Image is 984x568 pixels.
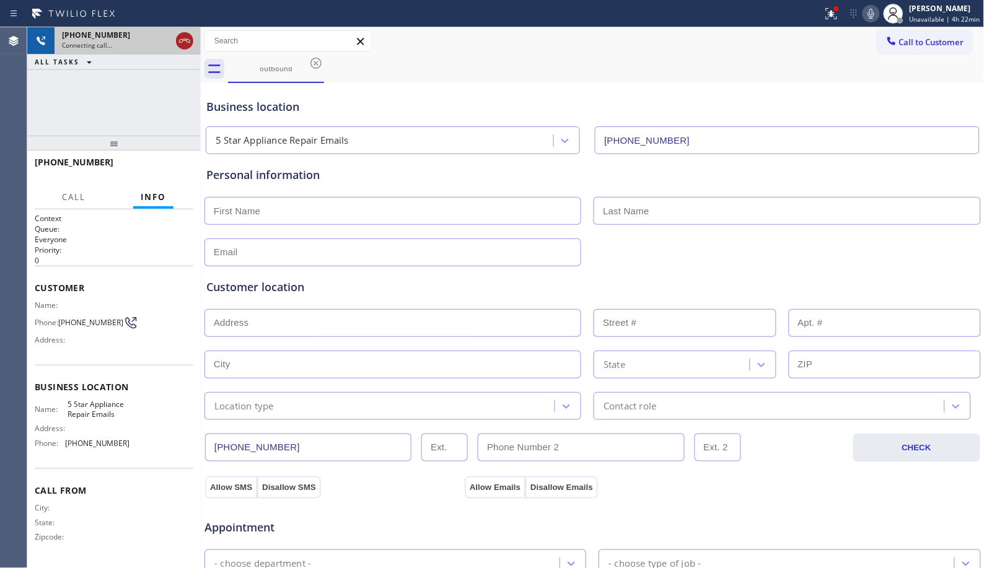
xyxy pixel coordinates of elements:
[35,439,65,448] span: Phone:
[204,238,581,266] input: Email
[594,197,980,225] input: Last Name
[62,41,112,50] span: Connecting call…
[204,519,462,536] span: Appointment
[141,191,166,203] span: Info
[204,309,581,337] input: Address
[35,213,193,224] h1: Context
[133,185,174,209] button: Info
[789,351,981,378] input: ZIP
[910,15,980,24] span: Unavailable | 4h 22min
[35,484,193,496] span: Call From
[35,335,68,344] span: Address:
[214,399,274,413] div: Location type
[35,318,58,327] span: Phone:
[35,245,193,255] h2: Priority:
[910,3,980,14] div: [PERSON_NAME]
[789,309,981,337] input: Apt. #
[604,399,656,413] div: Contact role
[35,424,68,433] span: Address:
[421,434,468,461] input: Ext.
[604,357,625,372] div: State
[206,98,979,115] div: Business location
[478,434,684,461] input: Phone Number 2
[35,234,193,245] p: Everyone
[35,532,68,541] span: Zipcode:
[204,197,581,225] input: First Name
[229,64,323,73] div: outbound
[35,282,193,294] span: Customer
[35,255,193,266] p: 0
[205,31,371,51] input: Search
[525,476,598,499] button: Disallow Emails
[205,476,257,499] button: Allow SMS
[176,32,193,50] button: Hang up
[205,434,411,461] input: Phone Number
[206,167,979,183] div: Personal information
[35,156,113,168] span: [PHONE_NUMBER]
[206,279,979,295] div: Customer location
[35,381,193,393] span: Business location
[27,55,104,69] button: ALL TASKS
[877,30,972,54] button: Call to Customer
[204,351,581,378] input: City
[62,191,86,203] span: Call
[594,309,776,337] input: Street #
[695,434,741,461] input: Ext. 2
[65,439,130,448] span: [PHONE_NUMBER]
[58,318,123,327] span: [PHONE_NUMBER]
[35,518,68,527] span: State:
[35,300,68,310] span: Name:
[595,126,979,154] input: Phone Number
[62,30,130,40] span: [PHONE_NUMBER]
[257,476,321,499] button: Disallow SMS
[863,5,880,22] button: Mute
[35,224,193,234] h2: Queue:
[465,476,525,499] button: Allow Emails
[35,404,68,414] span: Name:
[35,58,79,66] span: ALL TASKS
[899,37,964,48] span: Call to Customer
[35,503,68,512] span: City:
[68,400,130,419] span: 5 Star Appliance Repair Emails
[216,134,349,148] div: 5 Star Appliance Repair Emails
[55,185,93,209] button: Call
[853,434,980,462] button: CHECK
